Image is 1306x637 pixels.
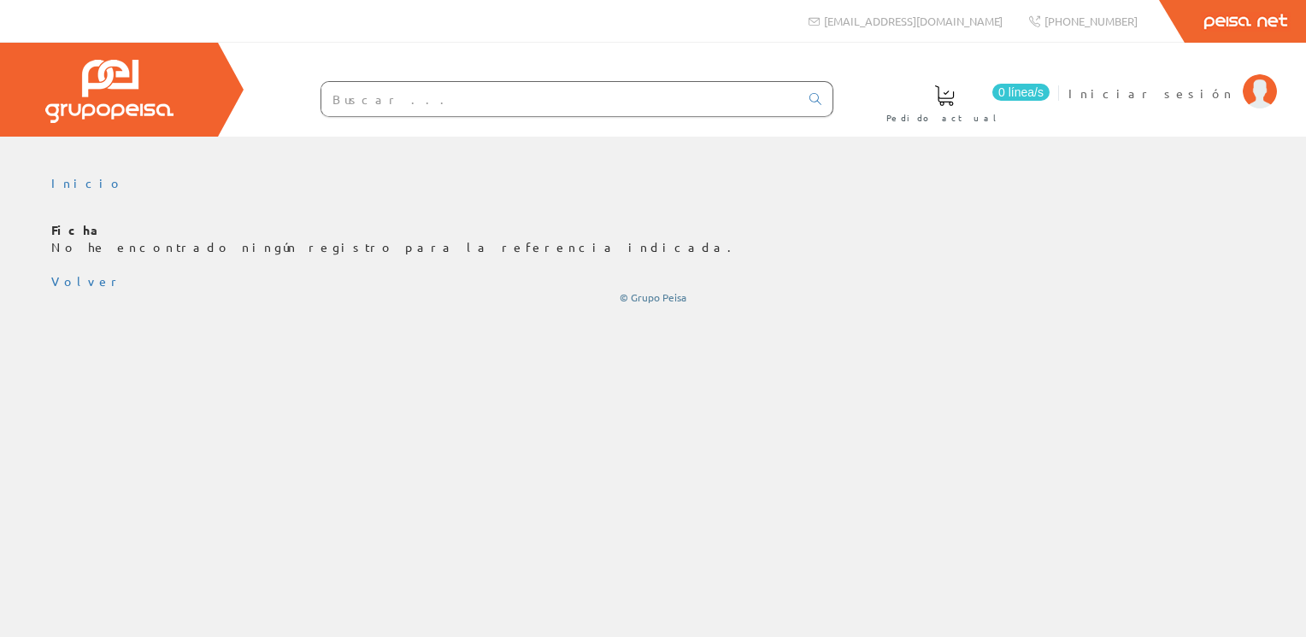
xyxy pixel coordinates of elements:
img: Grupo Peisa [45,60,174,123]
div: © Grupo Peisa [51,290,1255,305]
a: Iniciar sesión [1068,71,1277,87]
span: 0 línea/s [992,84,1050,101]
span: Iniciar sesión [1068,85,1234,102]
a: Inicio [51,175,124,190]
input: Buscar ... [321,82,799,116]
span: [EMAIL_ADDRESS][DOMAIN_NAME] [824,14,1003,28]
span: Pedido actual [886,109,1003,126]
p: No he encontrado ningún registro para la referencia indicada. [51,222,1255,256]
a: Volver [51,273,123,289]
b: Ficha [51,222,105,237]
span: [PHONE_NUMBER] [1044,14,1138,28]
